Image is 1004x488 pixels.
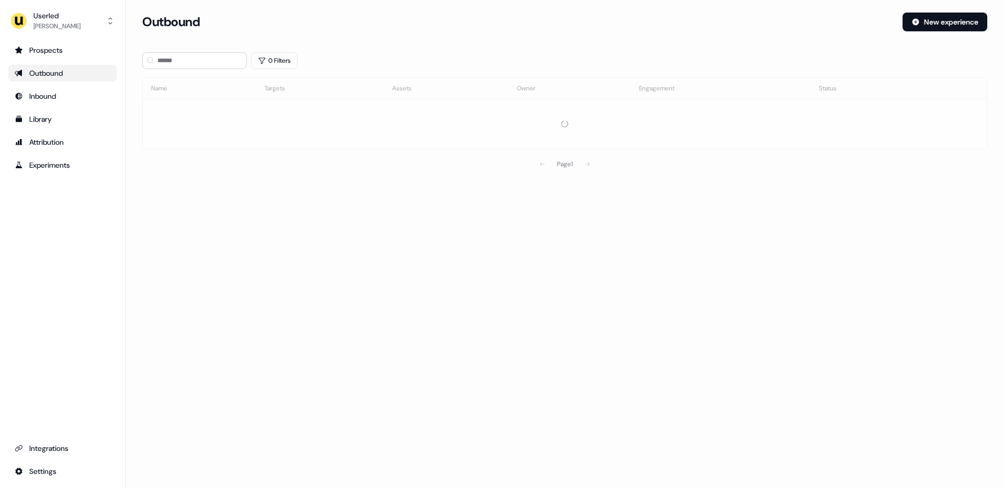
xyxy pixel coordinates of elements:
button: New experience [903,13,987,31]
a: Go to experiments [8,157,117,173]
a: Go to attribution [8,134,117,150]
div: Outbound [15,68,110,78]
button: 0 Filters [251,52,298,69]
a: Go to Inbound [8,88,117,104]
div: Integrations [15,443,110,454]
div: Inbound [15,91,110,101]
a: Go to prospects [8,42,117,59]
a: Go to integrations [8,440,117,457]
div: Experiments [15,160,110,170]
div: Settings [15,466,110,477]
div: Attribution [15,137,110,147]
a: Go to outbound experience [8,65,117,82]
div: Library [15,114,110,124]
a: Go to templates [8,111,117,127]
div: [PERSON_NAME] [33,21,81,31]
h3: Outbound [142,14,200,30]
a: Go to integrations [8,463,117,480]
button: Userled[PERSON_NAME] [8,8,117,33]
div: Prospects [15,45,110,55]
div: Userled [33,10,81,21]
